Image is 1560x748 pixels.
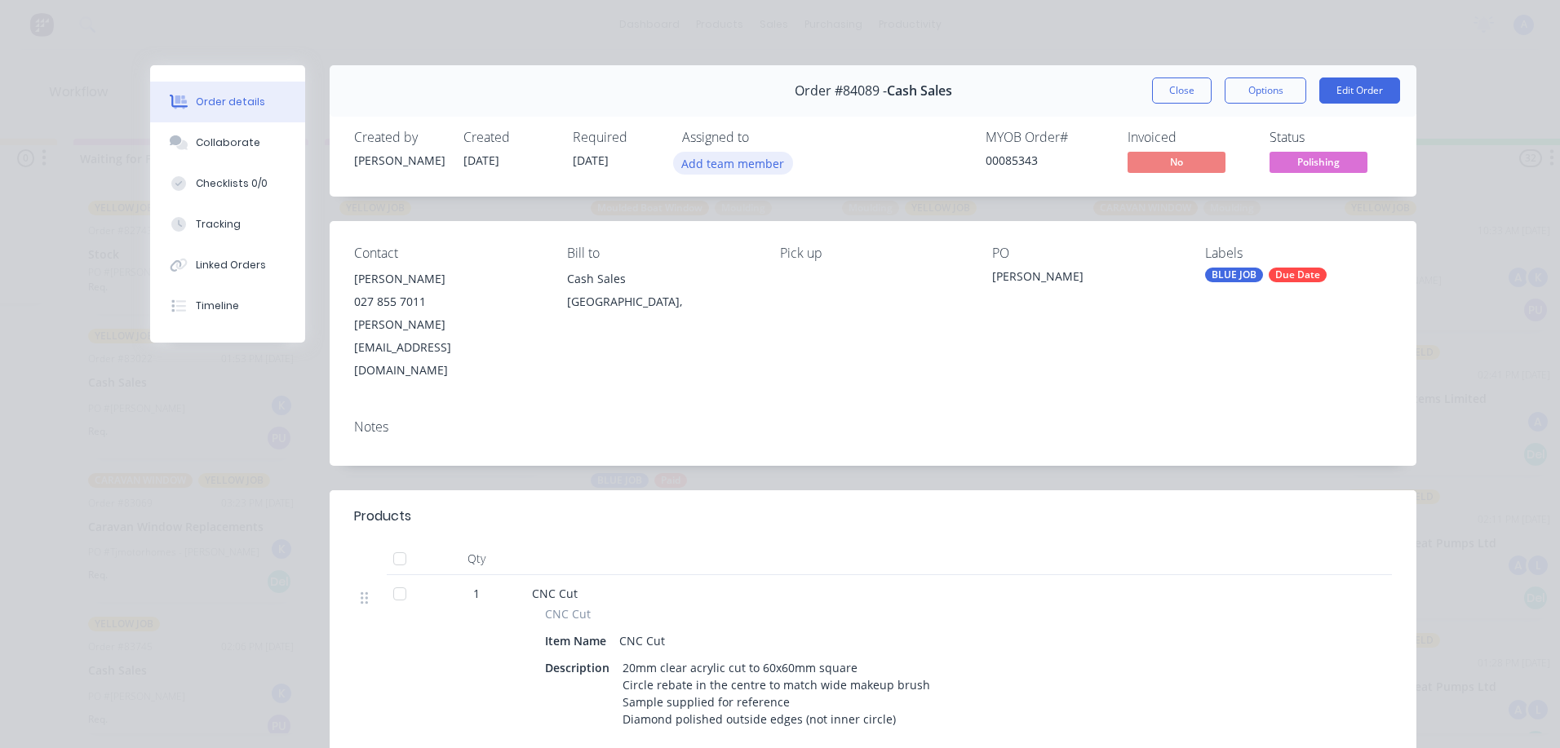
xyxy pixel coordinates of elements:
div: 00085343 [986,152,1108,169]
div: Status [1270,130,1392,145]
span: Cash Sales [887,83,952,99]
div: CNC Cut [613,629,671,653]
div: 027 855 7011 [354,290,541,313]
button: Checklists 0/0 [150,163,305,204]
button: Timeline [150,285,305,326]
div: Tracking [196,217,241,232]
div: Contact [354,246,541,261]
button: Order details [150,82,305,122]
div: Cash Sales [567,268,754,290]
div: Item Name [545,629,613,653]
button: Linked Orders [150,245,305,285]
div: [PERSON_NAME] [992,268,1179,290]
div: PO [992,246,1179,261]
div: Order details [196,95,265,109]
div: Qty [428,542,525,575]
div: MYOB Order # [986,130,1108,145]
button: Collaborate [150,122,305,163]
div: Timeline [196,299,239,313]
div: Products [354,507,411,526]
div: Notes [354,419,1392,435]
div: Required [573,130,663,145]
div: Checklists 0/0 [196,176,268,191]
div: Created by [354,130,444,145]
button: Add team member [673,152,793,174]
div: Description [545,656,616,679]
span: 1 [473,585,480,602]
div: Invoiced [1128,130,1250,145]
span: CNC Cut [532,586,578,601]
div: Assigned to [682,130,845,145]
span: [DATE] [573,153,609,168]
div: [GEOGRAPHIC_DATA], [567,290,754,313]
div: [PERSON_NAME] [354,152,444,169]
div: [PERSON_NAME][EMAIL_ADDRESS][DOMAIN_NAME] [354,313,541,382]
button: Options [1225,77,1306,104]
div: Due Date [1269,268,1327,282]
div: Pick up [780,246,967,261]
button: Close [1152,77,1212,104]
div: Collaborate [196,135,260,150]
div: Labels [1205,246,1392,261]
button: Edit Order [1319,77,1400,104]
div: Linked Orders [196,258,266,272]
div: Bill to [567,246,754,261]
button: Add team member [682,152,793,174]
span: [DATE] [463,153,499,168]
div: Cash Sales[GEOGRAPHIC_DATA], [567,268,754,320]
span: No [1128,152,1225,172]
button: Polishing [1270,152,1367,176]
button: Tracking [150,204,305,245]
span: Order #84089 - [795,83,887,99]
div: Created [463,130,553,145]
div: [PERSON_NAME]027 855 7011[PERSON_NAME][EMAIL_ADDRESS][DOMAIN_NAME] [354,268,541,382]
div: BLUE JOB [1205,268,1263,282]
span: Polishing [1270,152,1367,172]
span: CNC Cut [545,605,591,622]
div: [PERSON_NAME] [354,268,541,290]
